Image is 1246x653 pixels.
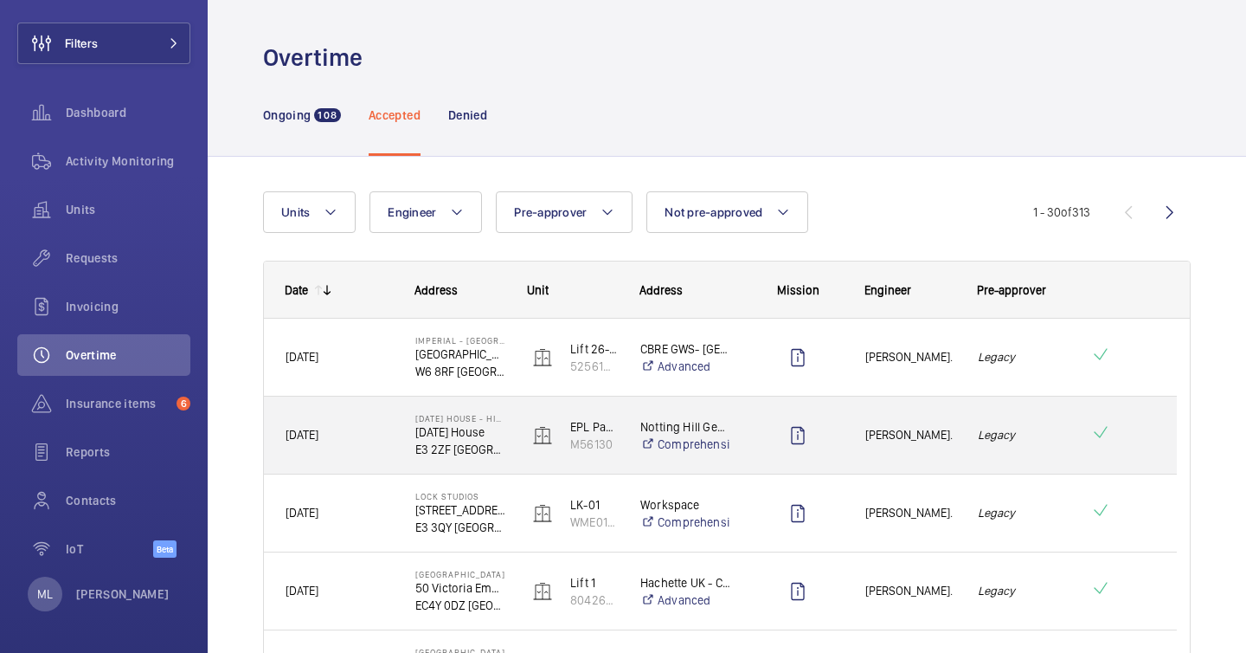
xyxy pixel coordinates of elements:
p: [PERSON_NAME] [76,585,170,603]
span: Requests [66,249,190,267]
p: [DATE] House [415,423,505,441]
em: Legacy [978,347,1068,367]
span: Filters [65,35,98,52]
span: Engineer [864,283,911,297]
span: Engineer [388,205,436,219]
p: E3 2ZF [GEOGRAPHIC_DATA] [415,441,505,458]
p: Imperial - [GEOGRAPHIC_DATA] [415,335,505,346]
span: [PERSON_NAME]. [865,425,955,445]
img: elevator.svg [532,425,553,446]
span: Unit [527,283,549,297]
p: E3 3QY [GEOGRAPHIC_DATA] [415,519,505,536]
p: [GEOGRAPHIC_DATA] [415,569,505,579]
span: [DATE] [286,584,318,598]
p: Workspace [640,496,730,514]
a: Advanced [640,592,730,609]
a: Comprehensive [640,436,730,453]
span: [DATE] [286,428,318,442]
p: 50 Victoria Embankment [415,579,505,597]
span: of [1061,205,1072,219]
span: Mission [777,283,819,297]
p: LK-01 [570,496,618,514]
span: Beta [153,540,177,558]
span: Address [414,283,458,297]
p: Notting Hill Genesis [640,418,730,436]
p: Ongoing [263,107,311,124]
p: M56130 [570,436,618,453]
span: 1 - 30 313 [1033,206,1090,218]
p: EC4Y 0DZ [GEOGRAPHIC_DATA] [415,597,505,614]
span: Invoicing [66,298,190,315]
span: [PERSON_NAME]. [865,347,955,367]
p: W6 8RF [GEOGRAPHIC_DATA] [415,363,505,380]
span: Units [281,205,310,219]
p: 80426870 [570,592,618,609]
p: CBRE GWS- [GEOGRAPHIC_DATA] ([GEOGRAPHIC_DATA]) [640,340,730,358]
p: 52561515 [570,358,618,375]
em: Legacy [978,503,1068,523]
span: [PERSON_NAME]. [865,503,955,523]
span: Address [639,283,683,297]
span: Pre-approver [977,283,1046,297]
p: EPL Passenger Lift [570,418,618,436]
span: Activity Monitoring [66,152,190,170]
em: Legacy [978,425,1068,445]
span: [DATE] [286,350,318,364]
span: Insurance items [66,395,170,412]
p: Lift 1 [570,574,618,592]
span: Overtime [66,346,190,364]
button: Units [263,191,356,233]
button: Engineer [369,191,482,233]
p: Denied [448,107,487,124]
p: [GEOGRAPHIC_DATA] [415,346,505,363]
button: Pre-approver [496,191,633,233]
p: Lift 26- Care of the [GEOGRAPHIC_DATA] (Passenger) [570,340,618,358]
span: Units [66,201,190,218]
img: elevator.svg [532,503,553,524]
p: Accepted [369,107,421,124]
a: Advanced [640,358,730,375]
p: [STREET_ADDRESS] [415,501,505,519]
p: Lock Studios [415,491,505,501]
p: ML [37,585,53,603]
p: WME0168 [570,514,618,531]
span: IoT [66,540,153,558]
img: elevator.svg [532,581,553,602]
span: Reports [66,443,190,461]
button: Not pre-approved [646,191,808,233]
p: Hachette UK - Carmelite House [640,574,730,592]
div: Date [285,283,308,297]
button: Filters [17,23,190,64]
span: Not pre-approved [665,205,762,219]
span: [DATE] [286,506,318,520]
span: Dashboard [66,104,190,121]
span: 6 [177,397,190,411]
p: [DATE] House - High Risk Building [415,413,505,423]
a: Comprehensive [640,514,730,531]
h1: Overtime [263,42,373,74]
span: 108 [314,108,341,122]
span: [PERSON_NAME]. [865,581,955,601]
img: elevator.svg [532,347,553,368]
span: Contacts [66,492,190,509]
span: Pre-approver [514,205,587,219]
em: Legacy [978,581,1068,601]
